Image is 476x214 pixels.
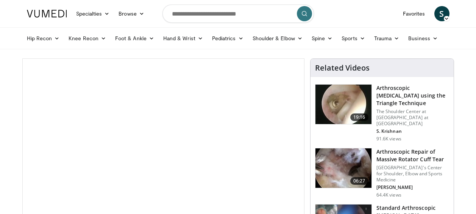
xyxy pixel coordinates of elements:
[315,148,449,198] a: 06:27 Arthroscopic Repair of Massive Rotator Cuff Tear [GEOGRAPHIC_DATA]'s Center for Shoulder, E...
[72,6,114,21] a: Specialties
[404,31,442,46] a: Business
[315,148,371,188] img: 281021_0002_1.png.150x105_q85_crop-smart_upscale.jpg
[27,10,67,17] img: VuMedi Logo
[376,128,449,134] p: S. Krishnan
[398,6,430,21] a: Favorites
[22,31,64,46] a: Hip Recon
[337,31,370,46] a: Sports
[376,184,449,190] p: [PERSON_NAME]
[111,31,159,46] a: Foot & Ankle
[434,6,449,21] a: S
[307,31,337,46] a: Spine
[315,63,370,72] h4: Related Videos
[376,109,449,127] p: The Shoulder Center at [GEOGRAPHIC_DATA] at [GEOGRAPHIC_DATA]
[64,31,111,46] a: Knee Recon
[376,136,401,142] p: 91.6K views
[376,84,449,107] h3: Arthroscopic [MEDICAL_DATA] using the Triangle Technique
[208,31,248,46] a: Pediatrics
[315,84,449,142] a: 19:16 Arthroscopic [MEDICAL_DATA] using the Triangle Technique The Shoulder Center at [GEOGRAPHIC...
[162,5,314,23] input: Search topics, interventions
[350,177,368,185] span: 06:27
[248,31,307,46] a: Shoulder & Elbow
[159,31,208,46] a: Hand & Wrist
[114,6,149,21] a: Browse
[370,31,404,46] a: Trauma
[376,148,449,163] h3: Arthroscopic Repair of Massive Rotator Cuff Tear
[315,85,371,124] img: krish_3.png.150x105_q85_crop-smart_upscale.jpg
[350,113,368,121] span: 19:16
[376,165,449,183] p: [GEOGRAPHIC_DATA]'s Center for Shoulder, Elbow and Sports Medicine
[376,192,401,198] p: 64.4K views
